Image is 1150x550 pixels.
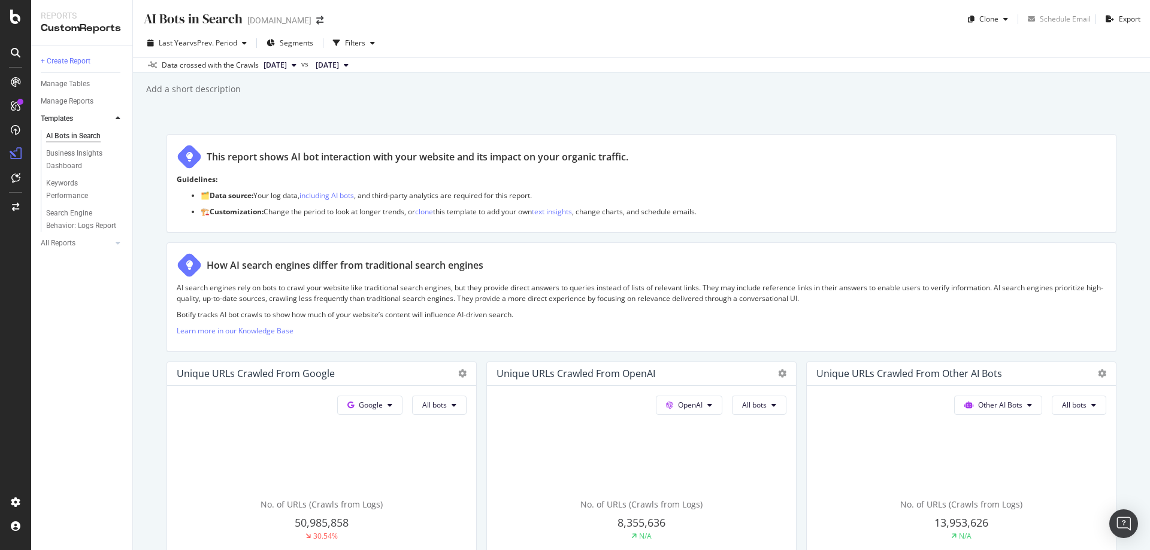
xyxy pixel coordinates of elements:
[46,207,124,232] a: Search Engine Behavior: Logs Report
[1109,509,1138,538] div: Open Intercom Messenger
[345,38,365,48] div: Filters
[177,367,335,379] div: Unique URLs Crawled from Google
[316,60,339,71] span: 2024 Sep. 5th
[261,499,383,510] span: No. of URLs (Crawls from Logs)
[299,190,354,200] a: including AI bots
[934,515,988,530] span: 13,953,626
[167,242,1116,352] div: How AI search engines differ from traditional search enginesAI search engines rely on bots to cra...
[359,400,383,410] span: Google
[742,400,767,410] span: All bots
[207,150,628,164] div: This report shows AI bot interaction with your website and its impact on your organic traffic.
[159,38,190,48] span: Last Year
[301,59,311,69] span: vs
[978,400,1022,410] span: Other AI Bots
[618,515,665,530] span: 8,355,636
[259,58,301,72] button: [DATE]
[207,259,483,272] div: How AI search engines differ from traditional search engines
[46,130,124,142] a: AI Bots in Search
[41,55,90,68] div: + Create Report
[247,14,311,26] div: [DOMAIN_NAME]
[337,396,402,415] button: Google
[41,22,123,35] div: CustomReports
[532,206,572,217] a: text insights
[732,396,786,415] button: All bots
[177,326,293,336] a: Learn more in our Knowledge Base
[145,83,241,95] div: Add a short description
[177,282,1106,303] p: AI search engines rely on bots to crawl your website like traditional search engines, but they pr...
[639,531,652,541] div: N/A
[422,400,447,410] span: All bots
[41,113,112,125] a: Templates
[954,396,1042,415] button: Other AI Bots
[1062,400,1087,410] span: All bots
[46,147,124,172] a: Business Insights Dashboard
[190,38,237,48] span: vs Prev. Period
[46,147,115,172] div: Business Insights Dashboard
[41,78,90,90] div: Manage Tables
[316,16,323,25] div: arrow-right-arrow-left
[280,38,313,48] span: Segments
[979,14,998,24] div: Clone
[201,190,1106,200] p: 🗂️ Your log data, , and third-party analytics are required for this report.
[328,34,380,53] button: Filters
[41,95,93,108] div: Manage Reports
[678,400,703,410] span: OpenAI
[415,206,433,217] a: clone
[41,237,75,250] div: All Reports
[41,113,73,125] div: Templates
[295,515,349,530] span: 50,985,858
[167,134,1116,233] div: This report shows AI bot interaction with your website and its impact on your organic traffic.Gui...
[313,531,338,541] div: 30.54%
[656,396,722,415] button: OpenAI
[177,174,217,184] strong: Guidelines:
[46,177,124,202] a: Keywords Performance
[959,531,972,541] div: N/A
[210,206,264,217] strong: Customization:
[1040,14,1091,24] div: Schedule Email
[1119,14,1140,24] div: Export
[143,34,252,53] button: Last YearvsPrev. Period
[963,10,1013,29] button: Clone
[900,499,1022,510] span: No. of URLs (Crawls from Logs)
[311,58,353,72] button: [DATE]
[1023,10,1091,29] button: Schedule Email
[46,207,117,232] div: Search Engine Behavior: Logs Report
[41,78,124,90] a: Manage Tables
[177,309,1106,320] p: Botify tracks AI bot crawls to show how much of your website’s content will influence AI-driven s...
[46,177,113,202] div: Keywords Performance
[262,34,318,53] button: Segments
[816,367,1002,379] div: Unique URLs Crawled from Other AI Bots
[580,499,703,510] span: No. of URLs (Crawls from Logs)
[41,10,123,22] div: Reports
[497,367,655,379] div: Unique URLs Crawled from OpenAI
[46,130,101,142] div: AI Bots in Search
[412,396,467,415] button: All bots
[1101,10,1140,29] button: Export
[41,55,124,68] a: + Create Report
[162,60,259,71] div: Data crossed with the Crawls
[1052,396,1106,415] button: All bots
[143,10,243,28] div: AI Bots in Search
[264,60,287,71] span: 2025 Sep. 15th
[41,237,112,250] a: All Reports
[201,206,1106,217] p: 🏗️ Change the period to look at longer trends, or this template to add your own , change charts, ...
[41,95,124,108] a: Manage Reports
[210,190,253,200] strong: Data source:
